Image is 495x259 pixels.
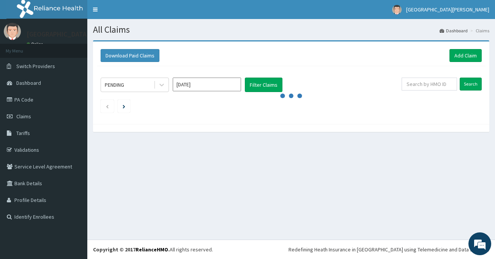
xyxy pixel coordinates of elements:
[468,27,489,34] li: Claims
[280,84,303,107] svg: audio-loading
[123,103,125,110] a: Next page
[87,240,495,259] footer: All rights reserved.
[93,246,170,253] strong: Copyright © 2017 .
[93,25,489,35] h1: All Claims
[449,49,482,62] a: Add Claim
[27,41,45,47] a: Online
[105,81,124,89] div: PENDING
[4,23,21,40] img: User Image
[16,113,31,120] span: Claims
[16,63,55,70] span: Switch Providers
[16,79,41,86] span: Dashboard
[101,49,159,62] button: Download Paid Claims
[402,78,457,91] input: Search by HMO ID
[27,31,139,38] p: [GEOGRAPHIC_DATA][PERSON_NAME]
[288,246,489,253] div: Redefining Heath Insurance in [GEOGRAPHIC_DATA] using Telemedicine and Data Science!
[16,130,30,137] span: Tariffs
[136,246,168,253] a: RelianceHMO
[106,103,109,110] a: Previous page
[173,78,241,91] input: Select Month and Year
[392,5,402,14] img: User Image
[245,78,282,92] button: Filter Claims
[460,78,482,91] input: Search
[440,27,468,34] a: Dashboard
[406,6,489,13] span: [GEOGRAPHIC_DATA][PERSON_NAME]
